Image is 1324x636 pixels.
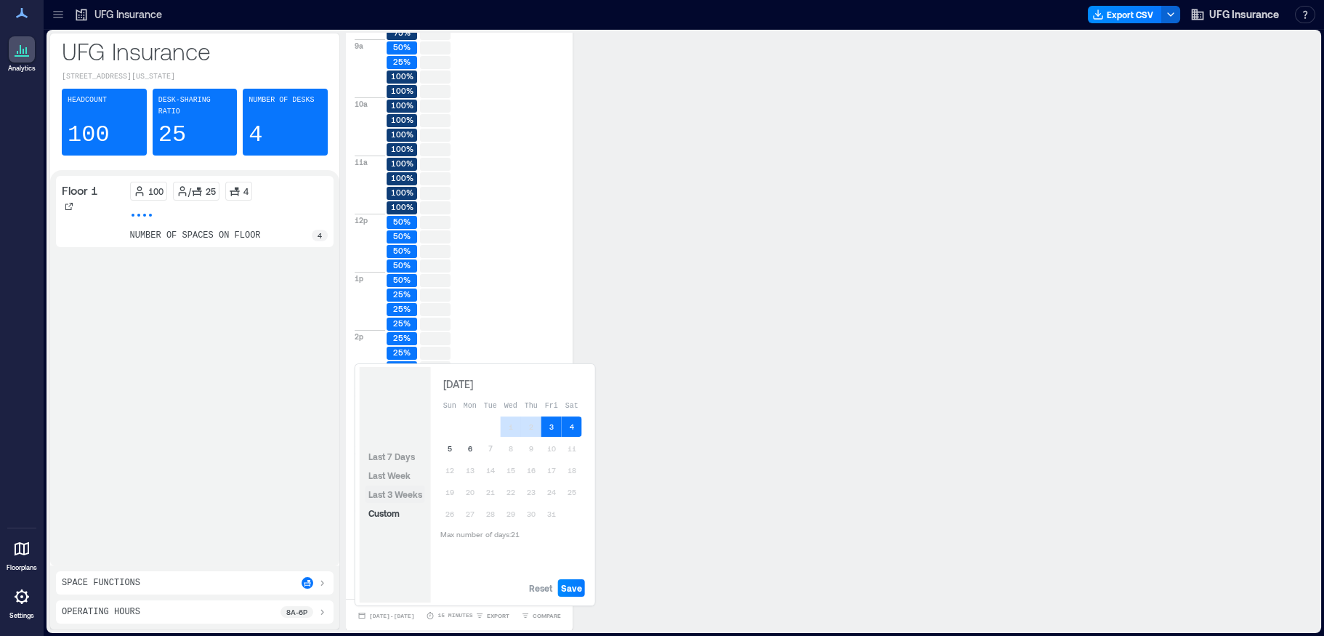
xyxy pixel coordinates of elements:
[318,230,322,241] p: 4
[368,451,415,462] span: Last 7 Days
[355,214,368,226] p: 12p
[391,100,413,110] text: 100%
[366,504,403,522] button: Custom
[393,289,411,299] text: 25%
[2,531,41,576] a: Floorplans
[460,395,480,415] th: Monday
[562,460,582,480] button: 18
[393,304,411,313] text: 25%
[562,438,582,459] button: 11
[62,606,140,618] p: Operating Hours
[355,156,368,168] p: 11a
[391,86,413,95] text: 100%
[391,144,413,153] text: 100%
[249,94,314,106] p: Number of Desks
[504,402,517,410] span: Wed
[521,416,541,437] button: 2
[460,438,480,459] button: 6
[480,482,501,502] button: 21
[487,611,509,620] span: EXPORT
[501,460,521,480] button: 15
[460,504,480,524] button: 27
[286,606,307,618] p: 8a - 6p
[188,185,191,197] p: /
[541,438,562,459] button: 10
[7,563,37,572] p: Floorplans
[501,482,521,502] button: 22
[4,32,40,77] a: Analytics
[521,438,541,459] button: 9
[394,28,411,37] text: 75%
[368,508,400,518] span: Custom
[366,486,425,503] button: Last 3 Weeks
[206,185,216,197] p: 25
[393,42,411,52] text: 50%
[545,402,558,410] span: Fri
[518,608,564,623] button: COMPARE
[472,608,512,623] button: EXPORT
[391,71,413,81] text: 100%
[521,504,541,524] button: 30
[366,467,413,484] button: Last Week
[393,275,411,284] text: 50%
[529,582,552,594] span: Reset
[1186,3,1283,26] button: UFG Insurance
[249,121,262,150] p: 4
[393,57,411,66] text: 25%
[562,395,582,415] th: Saturday
[525,402,538,410] span: Thu
[460,460,480,480] button: 13
[562,482,582,502] button: 25
[355,608,417,623] button: [DATE]-[DATE]
[1088,6,1162,23] button: Export CSV
[355,273,363,284] p: 1p
[480,504,501,524] button: 28
[565,402,578,410] span: Sat
[355,40,363,52] p: 9a
[501,395,521,415] th: Wednesday
[533,611,561,620] span: COMPARE
[393,318,411,328] text: 25%
[521,395,541,415] th: Thursday
[484,402,497,410] span: Tue
[393,347,411,357] text: 25%
[464,402,477,410] span: Mon
[501,416,521,437] button: 1
[440,395,460,415] th: Sunday
[437,611,472,620] p: 15 minutes
[393,333,411,342] text: 25%
[68,121,110,150] p: 100
[440,504,460,524] button: 26
[440,376,477,393] div: [DATE]
[355,331,363,342] p: 2p
[558,579,585,597] button: Save
[541,482,562,502] button: 24
[4,579,39,624] a: Settings
[369,613,414,619] span: [DATE] - [DATE]
[9,611,34,620] p: Settings
[393,260,411,270] text: 50%
[391,202,413,212] text: 100%
[391,129,413,139] text: 100%
[368,470,411,480] span: Last Week
[391,115,413,124] text: 100%
[480,460,501,480] button: 14
[541,416,562,437] button: 3
[440,438,460,459] button: 5
[130,230,261,241] p: number of spaces on floor
[393,362,411,371] text: 25%
[158,121,186,150] p: 25
[368,489,422,499] span: Last 3 Weeks
[541,395,562,415] th: Friday
[440,460,460,480] button: 12
[393,231,411,241] text: 50%
[62,36,328,65] p: UFG Insurance
[1209,7,1279,22] span: UFG Insurance
[480,438,501,459] button: 7
[8,64,36,73] p: Analytics
[501,438,521,459] button: 8
[480,395,501,415] th: Tuesday
[391,188,413,197] text: 100%
[62,71,328,83] p: [STREET_ADDRESS][US_STATE]
[94,7,162,22] p: UFG Insurance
